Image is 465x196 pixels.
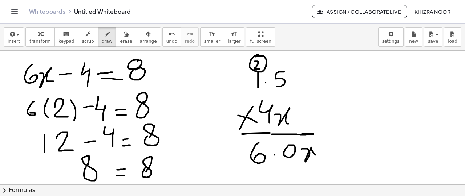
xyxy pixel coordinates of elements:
[209,30,215,38] i: format_size
[246,27,275,47] button: fullscreen
[405,27,422,47] button: new
[228,39,240,44] span: larger
[78,27,98,47] button: scrub
[166,39,177,44] span: undo
[98,27,117,47] button: draw
[378,27,404,47] button: settings
[136,27,161,47] button: arrange
[231,30,238,38] i: format_size
[318,8,401,15] span: Assign / Collaborate Live
[382,39,400,44] span: settings
[424,27,442,47] button: save
[168,30,175,38] i: undo
[200,27,224,47] button: format_sizesmaller
[250,39,271,44] span: fullscreen
[102,39,113,44] span: draw
[54,27,78,47] button: keyboardkeypad
[408,5,456,18] button: Khizra Noor
[58,39,74,44] span: keypad
[9,6,20,17] button: Toggle navigation
[414,8,450,15] span: Khizra Noor
[312,5,407,18] button: Assign / Collaborate Live
[224,27,244,47] button: format_sizelarger
[162,27,181,47] button: undoundo
[186,30,193,38] i: redo
[120,39,132,44] span: erase
[4,27,24,47] button: insert
[185,39,195,44] span: redo
[29,8,65,15] a: Whiteboards
[140,39,157,44] span: arrange
[444,27,461,47] button: load
[409,39,418,44] span: new
[181,27,199,47] button: redoredo
[448,39,457,44] span: load
[428,39,438,44] span: save
[63,30,70,38] i: keyboard
[25,27,55,47] button: transform
[82,39,94,44] span: scrub
[204,39,220,44] span: smaller
[29,39,51,44] span: transform
[116,27,136,47] button: erase
[8,39,20,44] span: insert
